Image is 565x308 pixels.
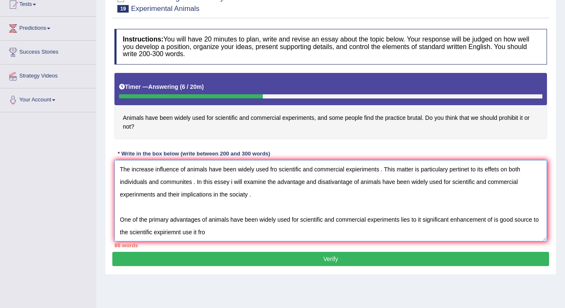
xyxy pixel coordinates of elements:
a: Predictions [0,17,96,38]
div: 86 words [114,241,547,249]
a: Your Account [0,88,96,109]
h5: Timer — [119,84,204,90]
b: ) [202,83,204,90]
b: Instructions: [123,36,163,43]
b: 6 / 20m [182,83,202,90]
div: * Write in the box below (write between 200 and 300 words) [114,150,273,158]
b: ( [180,83,182,90]
small: Experimental Animals [131,5,199,13]
span: 19 [117,5,129,13]
h4: You will have 20 minutes to plan, write and revise an essay about the topic below. Your response ... [114,29,547,65]
a: Strategy Videos [0,65,96,85]
a: Success Stories [0,41,96,62]
button: Verify [112,252,549,266]
h4: Animals have been widely used for scientific and commercial experiments, and some people find the... [114,73,547,140]
b: Answering [148,83,179,90]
